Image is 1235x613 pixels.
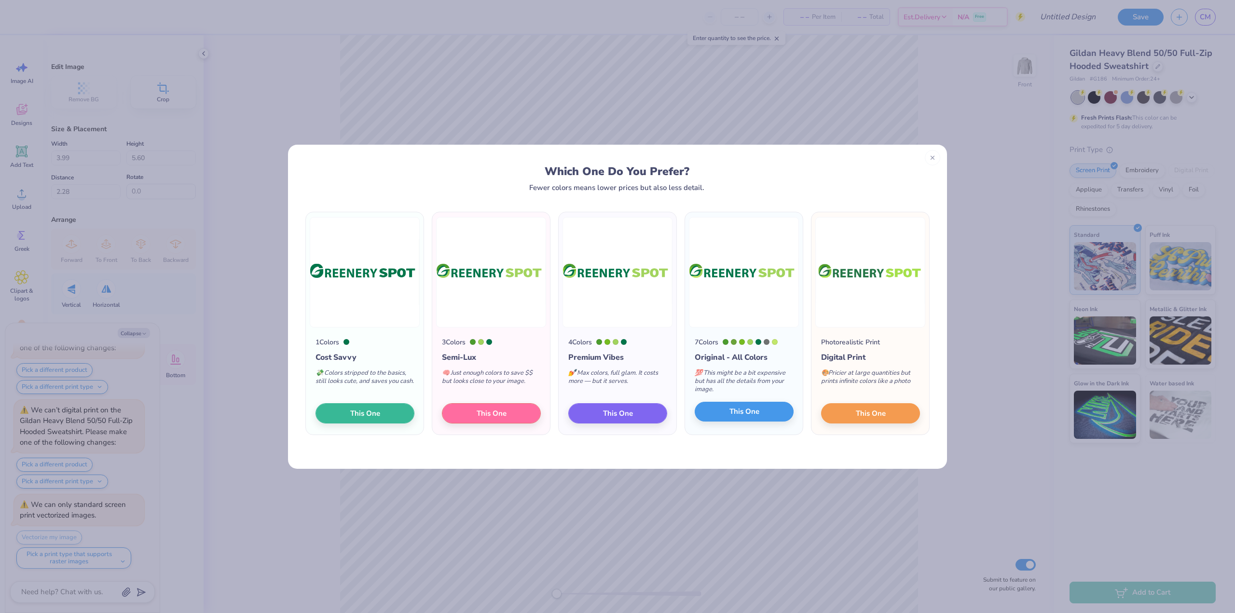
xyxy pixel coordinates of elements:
div: 367 C [478,339,484,345]
div: 3415 C [621,339,627,345]
div: 368 C [604,339,610,345]
img: 4 color option [563,217,672,327]
img: 1 color option [310,217,420,327]
div: 3415 C [755,339,761,345]
div: 4 Colors [568,337,592,347]
div: 3 Colors [442,337,466,347]
div: Original - All Colors [695,352,794,363]
span: 💅 [568,368,576,377]
div: 7737 C [731,339,737,345]
img: 3 color option [436,217,546,327]
div: Which One Do You Prefer? [315,165,920,178]
div: Pricier at large quantities but prints infinite colors like a photo [821,363,920,395]
div: 3415 C [343,339,349,345]
div: 424 C [764,339,769,345]
span: This One [350,408,380,419]
span: This One [477,408,507,419]
div: Digital Print [821,352,920,363]
img: 7 color option [689,217,799,327]
div: 362 C [596,339,602,345]
div: 1 Colors [316,337,339,347]
span: 💯 [695,368,702,377]
div: 374 C [772,339,778,345]
div: Semi-Lux [442,352,541,363]
div: Cost Savvy [316,352,414,363]
button: This One [695,402,794,422]
span: This One [856,408,886,419]
div: Premium Vibes [568,352,667,363]
div: Photorealistic Print [821,337,880,347]
img: Photorealistic preview [815,217,925,327]
span: This One [603,408,633,419]
div: 367 C [747,339,753,345]
div: Colors stripped to the basics, still looks cute, and saves you cash. [316,363,414,395]
div: 362 C [470,339,476,345]
button: This One [442,403,541,423]
span: 💸 [316,368,323,377]
div: Fewer colors means lower prices but also less detail. [529,184,704,191]
div: Max colors, full glam. It costs more — but it serves. [568,363,667,395]
button: This One [316,403,414,423]
div: 368 C [739,339,745,345]
div: Just enough colors to save $$ but looks close to your image. [442,363,541,395]
div: 7 Colors [695,337,718,347]
div: This might be a bit expensive but has all the details from your image. [695,363,794,403]
div: 3415 C [486,339,492,345]
button: This One [821,403,920,423]
span: 🧠 [442,368,450,377]
span: This One [729,406,759,417]
button: This One [568,403,667,423]
div: 362 C [723,339,728,345]
div: 367 C [613,339,618,345]
span: 🎨 [821,368,829,377]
